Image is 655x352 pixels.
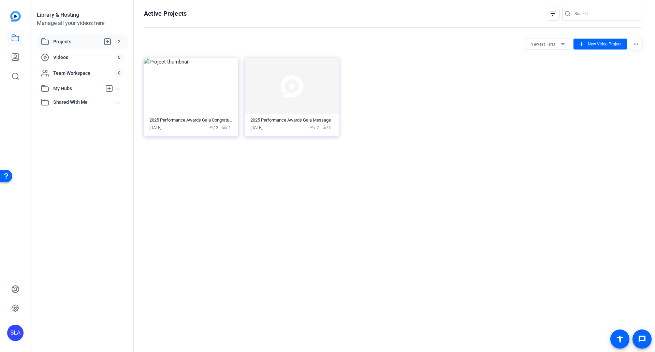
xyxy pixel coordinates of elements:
mat-icon: filter_list [549,10,557,18]
span: / 2 [310,125,319,131]
span: radio [222,125,226,129]
span: group [310,125,314,129]
mat-icon: add [578,40,585,48]
img: Project thumbnail [144,58,238,114]
mat-expansion-panel-header: My Hubs [37,82,128,95]
mat-icon: more_horiz [630,39,641,50]
span: / 1 [222,125,231,131]
div: 2025 Performance Awards Gala Congratulat [149,117,233,123]
span: group [209,125,213,129]
input: Search [574,10,636,18]
span: My Hubs [53,85,102,92]
button: New Video Project [573,39,627,50]
mat-icon: message [638,335,646,343]
div: 2025 Performance Awards Gala Message [250,117,334,123]
h1: Active Projects [144,10,187,18]
img: blue-gradient.svg [10,11,21,22]
mat-expansion-panel-header: Shared With Me [37,95,128,109]
span: 0 [115,69,123,77]
img: Project thumbnail [245,58,339,114]
span: Newest First [530,42,555,47]
div: SLA [7,325,24,341]
div: [DATE] [250,125,262,131]
span: Shared With Me [53,99,117,106]
mat-icon: accessibility [616,335,624,343]
div: Library & Hosting [37,11,128,19]
span: Projects [53,38,115,46]
span: 0 [115,54,123,61]
div: Manage all your videos here [37,19,128,27]
div: [DATE] [149,125,161,131]
span: Team Workspace [53,70,115,76]
span: / 0 [322,125,332,131]
span: / 2 [209,125,218,131]
span: Videos [53,54,115,61]
span: New Video Project [588,41,622,47]
span: 2 [115,38,123,45]
span: radio [322,125,326,129]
